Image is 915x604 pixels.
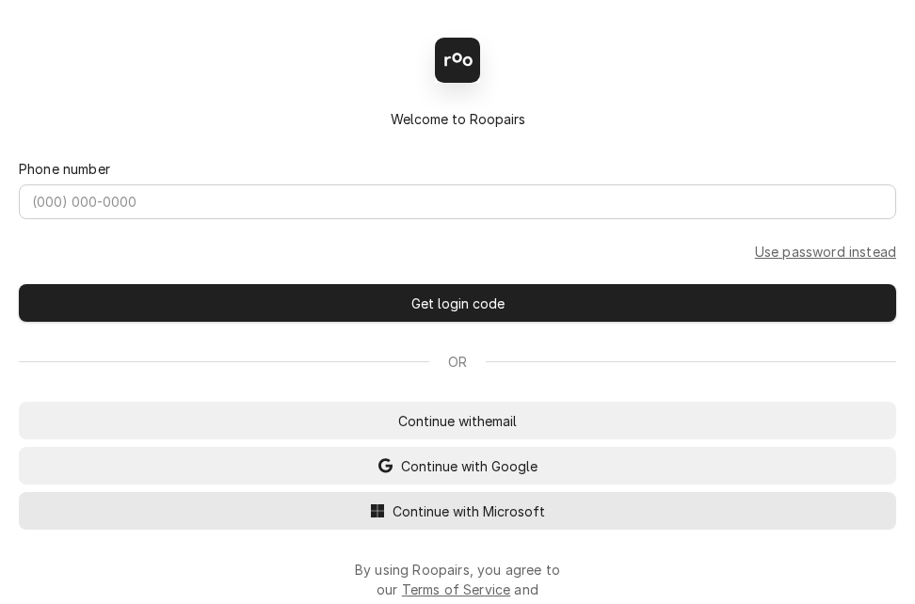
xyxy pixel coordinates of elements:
[402,581,511,597] a: Terms of Service
[19,492,896,530] button: Continue with Microsoft
[394,411,521,431] span: Continue with email
[397,456,541,476] span: Continue with Google
[19,447,896,485] button: Continue with Google
[19,159,110,179] label: Phone number
[389,501,549,521] span: Continue with Microsoft
[19,109,896,129] div: Welcome to Roopairs
[19,352,896,372] div: Or
[19,284,896,322] button: Get login code
[19,184,896,219] input: (000) 000-0000
[19,402,896,439] button: Continue withemail
[755,242,896,262] a: Go to Phone and password form
[408,294,508,313] span: Get login code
